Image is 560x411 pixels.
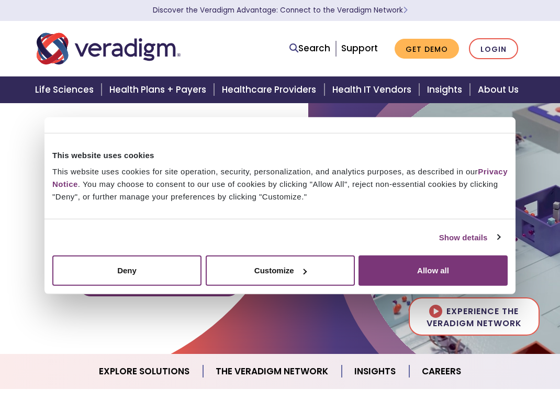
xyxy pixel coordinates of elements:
div: This website uses cookies [52,149,508,161]
a: The Veradigm Network [203,358,342,385]
button: Deny [52,256,201,286]
a: Search [289,41,330,55]
a: Health Plans + Payers [103,76,216,103]
a: Insights [342,358,409,385]
a: Get Demo [395,39,459,59]
a: Explore Solutions [86,358,203,385]
a: Life Sciences [29,76,103,103]
span: Learn More [403,5,408,15]
a: About Us [472,76,531,103]
button: Customize [206,256,355,286]
a: Healthcare Providers [216,76,326,103]
a: Insights [421,76,472,103]
button: Allow all [359,256,508,286]
a: Careers [409,358,474,385]
div: This website uses cookies for site operation, security, personalization, and analytics purposes, ... [52,165,508,203]
img: Veradigm logo [37,31,181,66]
a: Health IT Vendors [326,76,421,103]
a: Support [341,42,378,54]
a: Login [469,38,518,60]
a: Discover the Veradigm Advantage: Connect to the Veradigm NetworkLearn More [153,5,408,15]
a: Privacy Notice [52,167,508,188]
a: Show details [439,231,500,243]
